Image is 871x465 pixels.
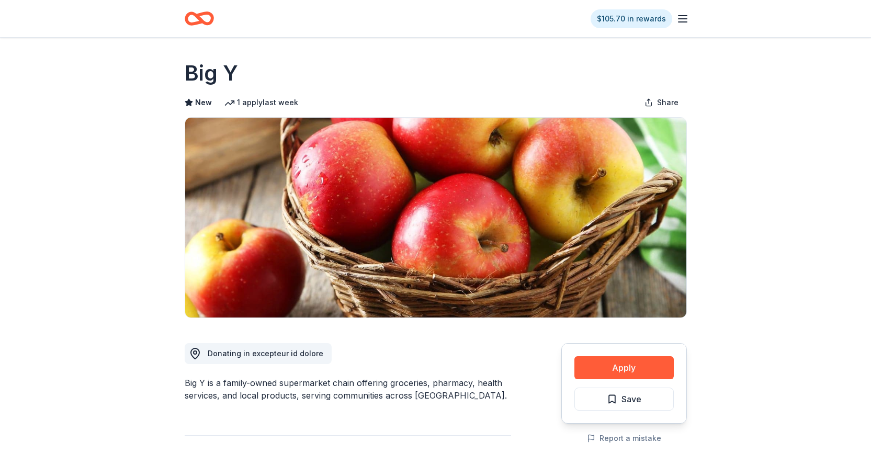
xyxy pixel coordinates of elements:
[574,388,674,411] button: Save
[636,92,687,113] button: Share
[224,96,298,109] div: 1 apply last week
[185,377,511,402] div: Big Y is a family-owned supermarket chain offering groceries, pharmacy, health services, and loca...
[587,432,661,445] button: Report a mistake
[185,59,238,88] h1: Big Y
[621,392,641,406] span: Save
[657,96,678,109] span: Share
[195,96,212,109] span: New
[208,349,323,358] span: Donating in excepteur id dolore
[185,118,686,317] img: Image for Big Y
[185,6,214,31] a: Home
[574,356,674,379] button: Apply
[591,9,672,28] a: $105.70 in rewards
